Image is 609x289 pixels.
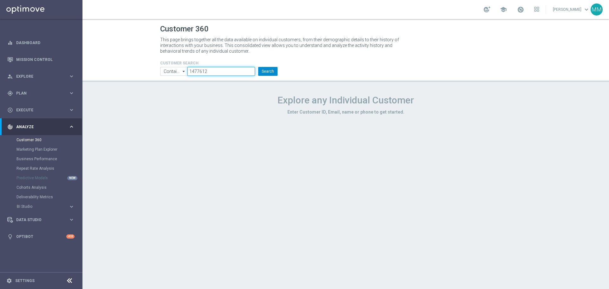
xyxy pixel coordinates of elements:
a: Settings [15,279,35,283]
i: gps_fixed [7,90,13,96]
div: Marketing Plan Explorer [16,145,82,154]
i: arrow_drop_down [181,67,187,76]
div: Data Studio [7,217,69,223]
div: Dashboard [7,34,75,51]
div: Execute [7,107,69,113]
i: equalizer [7,40,13,46]
button: equalizer Dashboard [7,40,75,45]
div: Analyze [7,124,69,130]
button: Mission Control [7,57,75,62]
a: Marketing Plan Explorer [16,147,66,152]
i: play_circle_outline [7,107,13,113]
a: Repeat Rate Analysis [16,166,66,171]
p: This page brings together all the data available on individual customers, from their demographic ... [160,37,404,54]
a: Business Performance [16,156,66,161]
span: Execute [16,108,69,112]
button: play_circle_outline Execute keyboard_arrow_right [7,108,75,113]
button: BI Studio keyboard_arrow_right [16,204,75,209]
input: Contains [160,67,187,76]
a: Customer 360 [16,137,66,142]
div: NEW [67,176,77,180]
i: track_changes [7,124,13,130]
a: Dashboard [16,34,75,51]
i: keyboard_arrow_right [69,204,75,210]
i: keyboard_arrow_right [69,107,75,113]
button: track_changes Analyze keyboard_arrow_right [7,124,75,129]
i: keyboard_arrow_right [69,124,75,130]
span: Data Studio [16,218,69,222]
i: lightbulb [7,234,13,240]
button: Data Studio keyboard_arrow_right [7,217,75,222]
span: school [500,6,507,13]
i: keyboard_arrow_right [69,73,75,79]
span: Plan [16,91,69,95]
div: Deliverability Metrics [16,192,82,202]
h4: CUSTOMER SEARCH [160,61,278,65]
button: gps_fixed Plan keyboard_arrow_right [7,91,75,96]
button: Search [258,67,278,76]
h1: Customer 360 [160,24,531,34]
span: Analyze [16,125,69,129]
a: [PERSON_NAME]keyboard_arrow_down [552,5,591,14]
div: Business Performance [16,154,82,164]
div: Mission Control [7,51,75,68]
div: BI Studio [16,202,82,211]
span: Explore [16,75,69,78]
div: +10 [66,234,75,239]
button: person_search Explore keyboard_arrow_right [7,74,75,79]
a: Cohorts Analysis [16,185,66,190]
span: keyboard_arrow_down [583,6,590,13]
i: keyboard_arrow_right [69,90,75,96]
div: Optibot [7,228,75,245]
div: Explore [7,74,69,79]
i: person_search [7,74,13,79]
div: BI Studio [17,205,69,208]
div: Repeat Rate Analysis [16,164,82,173]
div: Customer 360 [16,135,82,145]
button: lightbulb Optibot +10 [7,234,75,239]
span: BI Studio [17,205,62,208]
a: Deliverability Metrics [16,194,66,200]
div: Predictive Models [16,173,82,183]
div: MM [591,3,603,16]
div: Cohorts Analysis [16,183,82,192]
a: Mission Control [16,51,75,68]
a: Optibot [16,228,66,245]
i: keyboard_arrow_right [69,217,75,223]
div: Plan [7,90,69,96]
i: settings [6,278,12,284]
input: Enter CID, Email, name or phone [187,67,255,76]
h3: Enter Customer ID, Email, name or phone to get started. [160,109,531,115]
h1: Explore any Individual Customer [160,95,531,106]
